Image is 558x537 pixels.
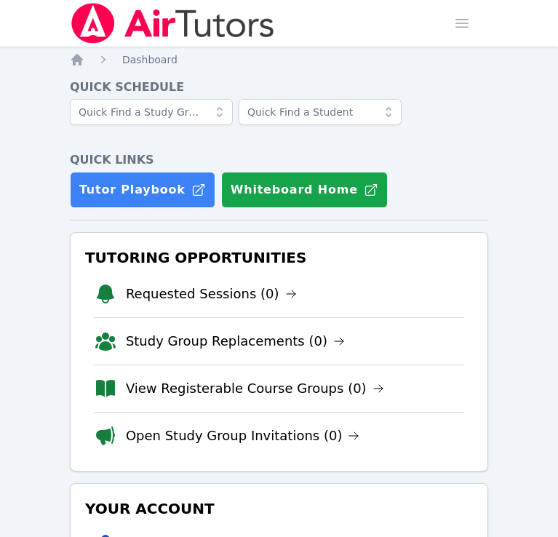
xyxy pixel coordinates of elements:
[70,172,215,208] a: Tutor Playbook
[70,52,488,67] nav: Breadcrumb
[70,99,233,125] input: Quick Find a Study Group
[126,378,384,399] a: View Registerable Course Groups (0)
[126,284,297,304] a: Requested Sessions (0)
[70,151,488,169] h4: Quick Links
[82,496,476,522] h3: Your Account
[221,172,388,208] button: Whiteboard Home
[239,99,402,125] input: Quick Find a Student
[126,426,360,446] a: Open Study Group Invitations (0)
[122,54,178,65] span: Dashboard
[70,79,488,96] h4: Quick Schedule
[82,244,476,271] h3: Tutoring Opportunities
[126,331,345,351] a: Study Group Replacements (0)
[70,3,276,44] img: Air Tutors
[122,52,178,67] a: Dashboard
